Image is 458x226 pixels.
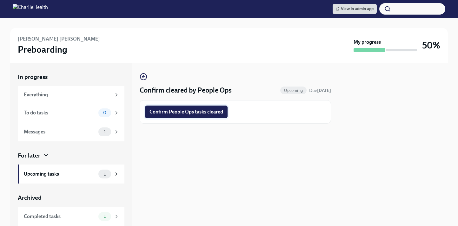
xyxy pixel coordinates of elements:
span: 1 [100,214,110,219]
img: CharlieHealth [13,4,48,14]
a: For later [18,152,124,160]
a: Everything [18,86,124,103]
strong: [DATE] [317,88,331,93]
div: Completed tasks [24,213,96,220]
span: 1 [100,129,110,134]
h3: Preboarding [18,44,67,55]
span: Confirm People Ops tasks cleared [149,109,223,115]
span: 0 [99,110,110,115]
span: View in admin app [336,6,374,12]
div: Everything [24,91,111,98]
button: Confirm People Ops tasks cleared [145,106,228,118]
div: Messages [24,128,96,135]
a: Completed tasks1 [18,207,124,226]
span: Due [309,88,331,93]
h3: 50% [422,40,440,51]
h4: Confirm cleared by People Ops [140,86,232,95]
span: 1 [100,172,110,177]
a: To do tasks0 [18,103,124,122]
a: Archived [18,194,124,202]
a: View in admin app [333,4,377,14]
div: To do tasks [24,109,96,116]
span: Upcoming [280,88,307,93]
div: Upcoming tasks [24,171,96,178]
a: Messages1 [18,122,124,141]
div: For later [18,152,40,160]
h6: [PERSON_NAME] [PERSON_NAME] [18,36,100,42]
strong: My progress [354,39,381,46]
a: Upcoming tasks1 [18,165,124,184]
span: September 15th, 2025 09:00 [309,87,331,94]
a: In progress [18,73,124,81]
